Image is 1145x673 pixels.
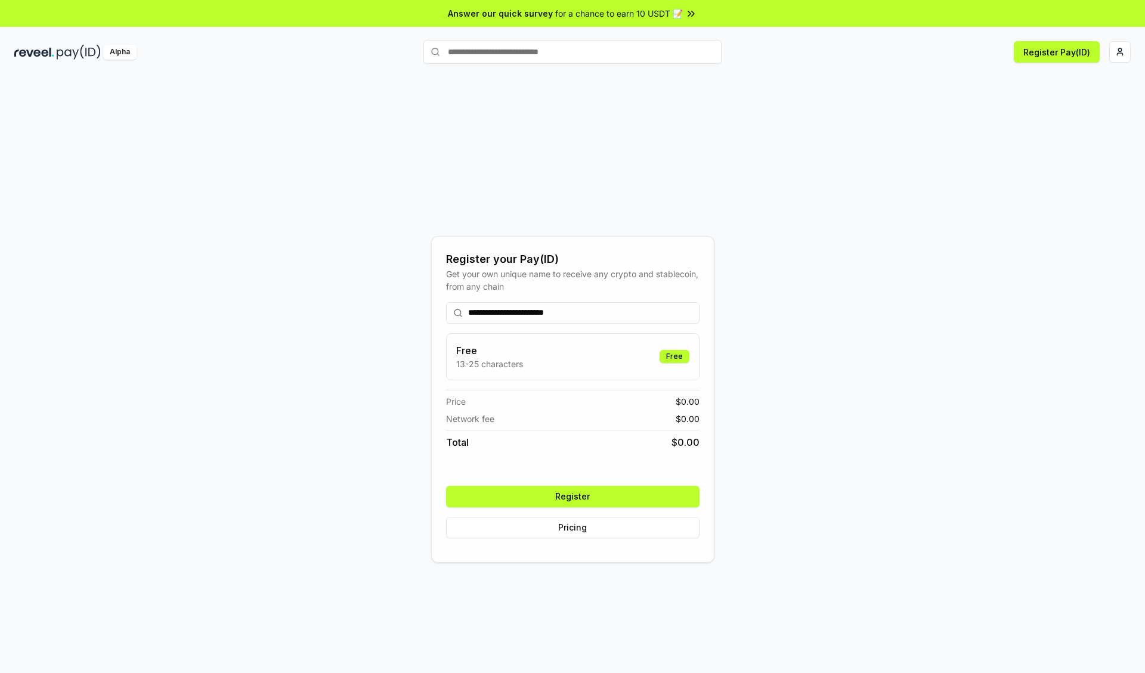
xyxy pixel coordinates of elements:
[456,358,523,370] p: 13-25 characters
[456,343,523,358] h3: Free
[14,45,54,60] img: reveel_dark
[57,45,101,60] img: pay_id
[103,45,137,60] div: Alpha
[446,517,700,538] button: Pricing
[446,395,466,408] span: Price
[446,486,700,507] button: Register
[446,413,494,425] span: Network fee
[446,435,469,449] span: Total
[671,435,700,449] span: $ 0.00
[1014,41,1100,63] button: Register Pay(ID)
[555,7,683,20] span: for a chance to earn 10 USDT 📝
[676,395,700,408] span: $ 0.00
[446,268,700,293] div: Get your own unique name to receive any crypto and stablecoin, from any chain
[446,251,700,268] div: Register your Pay(ID)
[660,350,689,363] div: Free
[448,7,553,20] span: Answer our quick survey
[676,413,700,425] span: $ 0.00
